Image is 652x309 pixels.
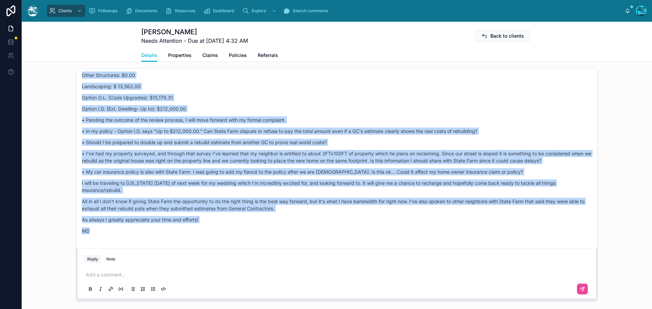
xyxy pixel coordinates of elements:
p: As always I greatly appreciate your time and efforts! [82,216,592,223]
button: Note [104,255,118,263]
p: All in all I don't know if giving State Farm the opportunity to do the right thing is the best wa... [82,198,592,212]
a: Clients [47,5,85,17]
a: Details [141,49,157,62]
span: Search comments [293,8,328,14]
button: Reply [85,255,101,263]
p: • In my policy - Option I.D. says "Up to $212,000.00." Can State Farm dispute or refuse to pay th... [82,128,592,135]
a: Referrals [258,49,278,63]
p: • Pending the outcome of the review process, I will move forward with my formal complaint. [82,116,592,123]
a: Policies [229,49,247,63]
span: Properties [168,52,192,59]
span: Explore [252,8,266,14]
p: Option I.D. (Ext. Dwelling- Up to): $212,000.00 [82,105,592,112]
span: Documents [135,8,157,14]
div: Note [106,256,115,262]
a: Dashboard [201,5,239,17]
a: Claims [202,49,218,63]
p: MD [82,227,592,234]
span: Policies [229,52,247,59]
span: Back to clients [490,33,524,39]
p: • I've had my property surveyed, and through that survey I've learned that my neighbor is entitle... [82,150,592,164]
span: Needs Attention - Due at [DATE] 4:32 AM [141,37,248,45]
a: Followups [87,5,122,17]
a: Properties [168,49,192,63]
a: Resources [163,5,200,17]
p: I will be traveling to [US_STATE] [DATE] of next week for my wedding which I'm incredibly excited... [82,179,592,194]
img: App logo [27,5,38,16]
span: Followups [98,8,117,14]
span: Details [141,52,157,59]
button: Back to clients [475,30,530,42]
p: • Should I be prepared to double up and submit a rebuild estimate from another GC to prove real w... [82,139,592,146]
span: Referrals [258,52,278,59]
a: Search comments [281,5,333,17]
span: Resources [175,8,195,14]
a: Documents [124,5,162,17]
p: Landscaping: $ 13,562.00 [82,83,592,90]
div: scrollable content [43,3,625,18]
span: Dashboard [213,8,234,14]
span: Claims [202,52,218,59]
a: Explore [240,5,280,17]
p: • My car insurance policy is also with State Farm. I was going to add my fiancé to the policy aft... [82,168,592,175]
h1: [PERSON_NAME] [141,27,248,37]
p: Other Structures: $0.00 [82,72,592,79]
p: Option O.L. (Code Upgrades): $15,179.31 [82,94,592,101]
span: Clients [58,8,72,14]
